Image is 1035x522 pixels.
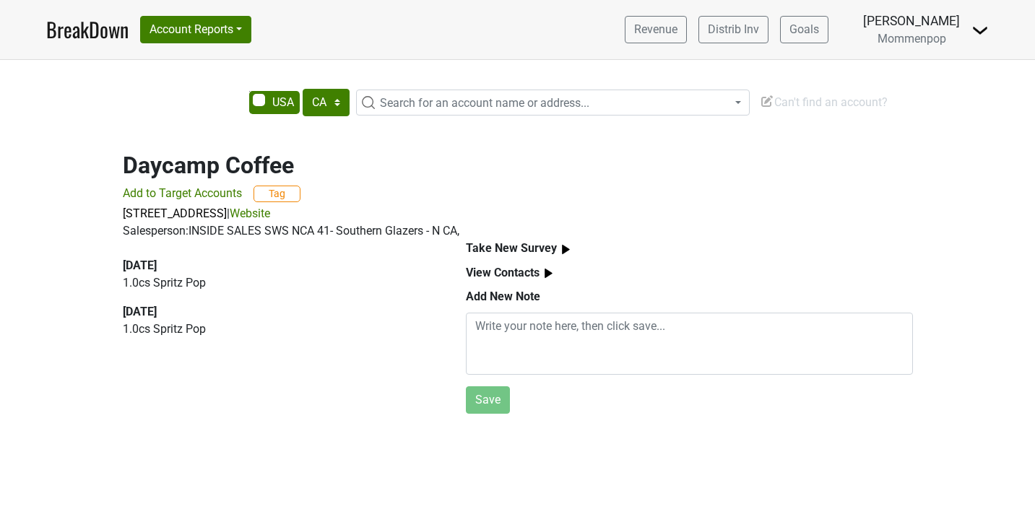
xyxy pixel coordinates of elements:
div: [DATE] [123,303,433,321]
p: 1.0 cs Spritz Pop [123,274,433,292]
span: Can't find an account? [760,95,888,109]
button: Account Reports [140,16,251,43]
img: arrow_right.svg [557,240,575,258]
a: Revenue [625,16,687,43]
a: Goals [780,16,828,43]
a: Website [230,206,270,220]
img: arrow_right.svg [540,264,558,282]
b: Add New Note [466,290,540,303]
span: Add to Target Accounts [123,186,242,200]
img: Edit [760,94,774,108]
span: Mommenpop [878,32,946,45]
div: Salesperson: INSIDE SALES SWS NCA 41- Southern Glazers - N CA, [123,222,913,240]
a: Distrib Inv [698,16,768,43]
img: Dropdown Menu [971,22,989,39]
p: | [123,205,913,222]
h2: Daycamp Coffee [123,152,913,179]
button: Save [466,386,510,414]
span: Search for an account name or address... [380,96,589,110]
div: [PERSON_NAME] [863,12,960,30]
button: Tag [254,186,300,202]
b: Take New Survey [466,241,557,255]
div: [DATE] [123,257,433,274]
p: 1.0 cs Spritz Pop [123,321,433,338]
a: BreakDown [46,14,129,45]
b: View Contacts [466,266,540,279]
a: [STREET_ADDRESS] [123,206,227,220]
